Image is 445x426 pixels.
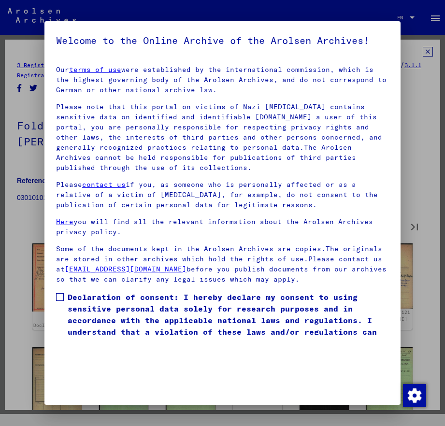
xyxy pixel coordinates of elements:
[69,65,121,74] a: terms of use
[56,217,389,237] p: you will find all the relevant information about the Arolsen Archives privacy policy.
[56,217,73,226] a: Here
[56,33,389,48] h5: Welcome to the Online Archive of the Arolsen Archives!
[56,102,389,173] p: Please note that this portal on victims of Nazi [MEDICAL_DATA] contains sensitive data on identif...
[56,244,389,284] p: Some of the documents kept in the Arolsen Archives are copies.The originals are stored in other a...
[65,265,187,273] a: [EMAIL_ADDRESS][DOMAIN_NAME]
[403,384,426,407] img: Change consent
[56,180,389,210] p: Please if you, as someone who is personally affected or as a relative of a victim of [MEDICAL_DAT...
[82,180,126,189] a: contact us
[68,291,389,349] span: Declaration of consent: I hereby declare my consent to using sensitive personal data solely for r...
[56,65,389,95] p: Our were established by the international commission, which is the highest governing body of the ...
[402,383,426,407] div: Change consent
